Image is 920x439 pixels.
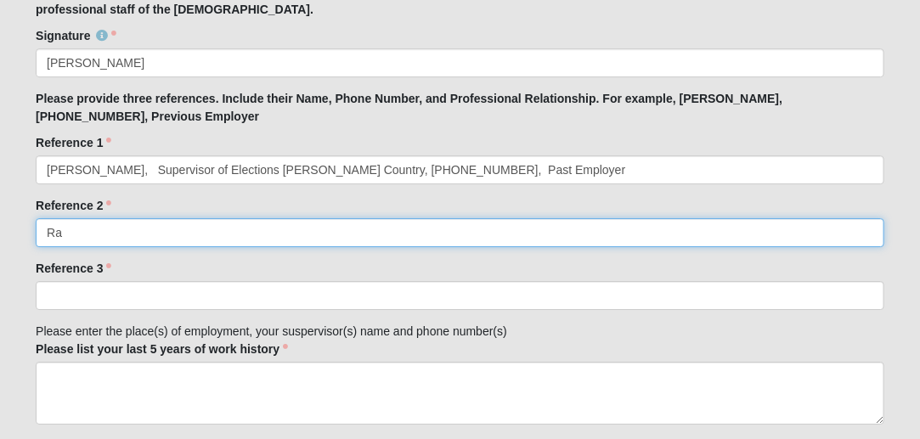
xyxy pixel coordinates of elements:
[36,341,288,357] label: Please list your last 5 years of work history
[36,92,782,123] strong: Please provide three references. Include their Name, Phone Number, and Professional Relationship....
[36,134,111,151] label: Reference 1
[36,27,116,44] label: Signature
[36,197,111,214] label: Reference 2
[36,260,111,277] label: Reference 3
